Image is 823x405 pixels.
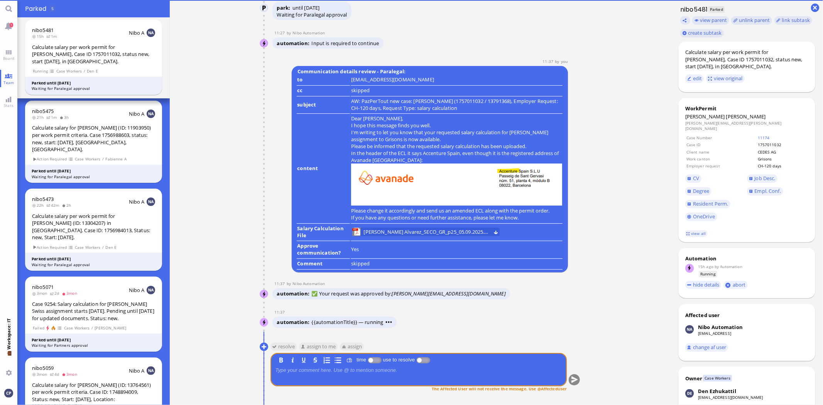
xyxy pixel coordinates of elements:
div: Waiting for Paralegal approval [32,262,155,268]
a: view all [685,230,707,237]
span: Nibo A [129,110,145,117]
td: Salary Calculation File [297,224,350,241]
span: 3mon [62,371,79,377]
div: Waiting for Paralegal approval [32,174,155,180]
span: Action Required [32,156,67,162]
span: 5 [51,6,54,11]
span: Parked [708,6,725,13]
span: 4d [50,371,62,377]
div: Calculate salary per work permit for [PERSON_NAME] (ID: 13304207) in [GEOGRAPHIC_DATA]. Case ID: ... [32,213,155,241]
span: Fabienne A [105,156,127,162]
span: 11:37 [543,59,555,64]
p: Please be informed that the requested salary calculation has been uploaded. [351,143,562,150]
span: / [91,325,93,331]
p-inputswitch: use to resolve [416,357,430,363]
button: S [311,356,319,364]
dd: [PERSON_NAME][EMAIL_ADDRESS][PERSON_NAME][DOMAIN_NAME] [685,120,808,132]
span: Case Workers [64,325,90,331]
img: Buritica Alvarez_SECO_GR_p25_05.09.2025.pdf [352,228,361,236]
button: hide details [685,281,722,289]
task-group-action-menu: link subtask [774,16,812,25]
td: content [297,115,350,224]
span: Degree [693,187,710,194]
a: nibo5475 [32,108,54,115]
span: 1 [10,23,13,27]
span: until [292,4,303,11]
button: assign [340,342,364,351]
a: [EMAIL_ADDRESS][DOMAIN_NAME] [698,395,763,400]
a: nibo5071 [32,283,54,290]
p: Dear [PERSON_NAME], [351,115,562,122]
span: Job Desc. [755,175,776,182]
runbook-parameter-view: [EMAIL_ADDRESS][DOMAIN_NAME] [351,76,434,83]
div: WorkPermit [685,105,808,112]
span: by [287,30,293,35]
h1: nibo5481 [678,5,708,14]
span: Resident Perm. [693,200,728,207]
span: / [83,68,86,74]
span: automation [277,319,312,326]
span: 2h [62,202,74,208]
a: nibo5481 [32,27,54,34]
div: Parked until [DATE] [32,80,155,86]
img: Automation [260,4,269,12]
a: nibo5473 [32,196,54,202]
td: Work canton [686,156,757,162]
img: Axk8bG0GDbyjAAAAAElFTkSuQmCC [351,164,562,206]
span: automation [277,40,312,47]
span: 42m [46,202,62,208]
p: In the header of the ECL it says Accenture Spain, even though it is the registered address of Ava... [351,150,562,207]
td: to [297,76,350,86]
img: You [4,389,13,397]
button: unlink parent [731,16,772,25]
img: NA [147,366,155,375]
span: [PERSON_NAME] [685,113,725,120]
span: Running [32,68,48,74]
a: [EMAIL_ADDRESS] [698,331,731,336]
td: Grisons [757,156,808,162]
img: NA [147,110,155,118]
span: / [102,156,104,162]
div: Case 9254: Salary calculation for [PERSON_NAME] Swiss assignment starts [DATE]. Pending until [DA... [32,300,155,322]
a: nibo5059 [32,364,54,371]
img: NA [147,286,155,294]
span: / [102,244,104,251]
p: I hope this message finds you well. [351,122,562,129]
span: 3mon [62,290,79,296]
button: edit [685,74,704,83]
span: 15h [32,34,46,39]
button: change af user [685,343,728,352]
div: Affected user [685,312,720,319]
span: {{automationTitle}} — running [312,319,393,326]
td: subject [297,97,350,114]
span: Case Workers [56,68,82,74]
span: 3mon [32,371,50,377]
button: U [300,356,308,364]
img: NA [147,197,155,206]
b: Communication details review - Paralegal: [296,67,407,76]
td: 1757011032 [757,142,808,148]
td: CEDES AG [757,149,808,155]
div: Waiting for Paralegal approval [32,86,155,91]
span: The Affected User will not receive the message. Use @AffectedUser [432,386,567,391]
button: view original [706,74,745,83]
div: Nibo Automation [698,324,743,331]
div: Den Ezhukattil [698,388,736,395]
span: 3mon [32,290,50,296]
span: Nibo A [129,198,145,205]
span: skipped [351,260,370,267]
a: Empl. Conf. [747,187,783,196]
div: Parked until [DATE] [32,168,155,174]
span: park [277,4,292,11]
button: Copy ticket nibo5481 link to clipboard [680,16,690,25]
span: 💼 Workspace: IT [6,349,12,367]
a: OneDrive [685,213,717,221]
td: Case Number [686,135,757,141]
runbook-parameter-view: AW: PazPerTout new case: [PERSON_NAME] (1757011032 / 13791368), Employer Request: CH-120 days, Re... [351,98,558,111]
div: Calculate salary per work permit for [PERSON_NAME], Case ID 1757011032, status new, start [DATE],... [685,49,808,70]
div: Calculate salary for [PERSON_NAME] (ID: 11903950) per work permit criteria. Case 1756988603, stat... [32,124,155,153]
